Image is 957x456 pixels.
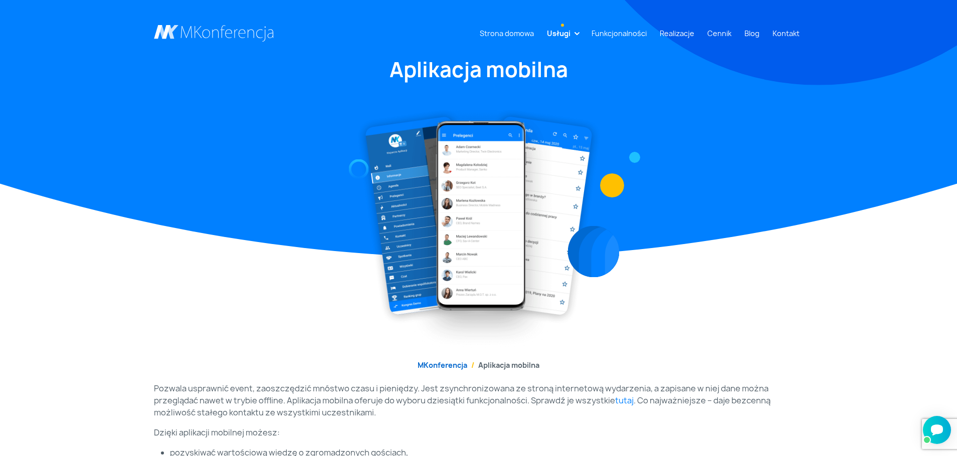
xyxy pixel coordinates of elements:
[567,226,619,278] img: Graficzny element strony
[543,24,575,43] a: Usługi
[476,24,538,43] a: Strona domowa
[356,107,601,348] img: Aplikacja mobilna
[418,360,467,370] a: MKonferencja
[154,382,804,418] p: Pozwala usprawnić event, zaoszczędzić mnóstwo czasu i pieniędzy. Jest zsynchronizowana ze stroną ...
[154,56,804,83] h1: Aplikacja mobilna
[703,24,735,43] a: Cennik
[656,24,698,43] a: Realizacje
[154,360,804,370] nav: breadcrumb
[348,159,368,179] img: Graficzny element strony
[615,395,634,406] a: tutaj
[769,24,804,43] a: Kontakt
[600,173,624,197] img: Graficzny element strony
[467,360,539,370] li: Aplikacja mobilna
[588,24,651,43] a: Funkcjonalności
[923,416,951,444] iframe: Smartsupp widget button
[740,24,763,43] a: Blog
[629,152,640,163] img: Graficzny element strony
[154,426,804,438] p: Dzięki aplikacji mobilnej możesz:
